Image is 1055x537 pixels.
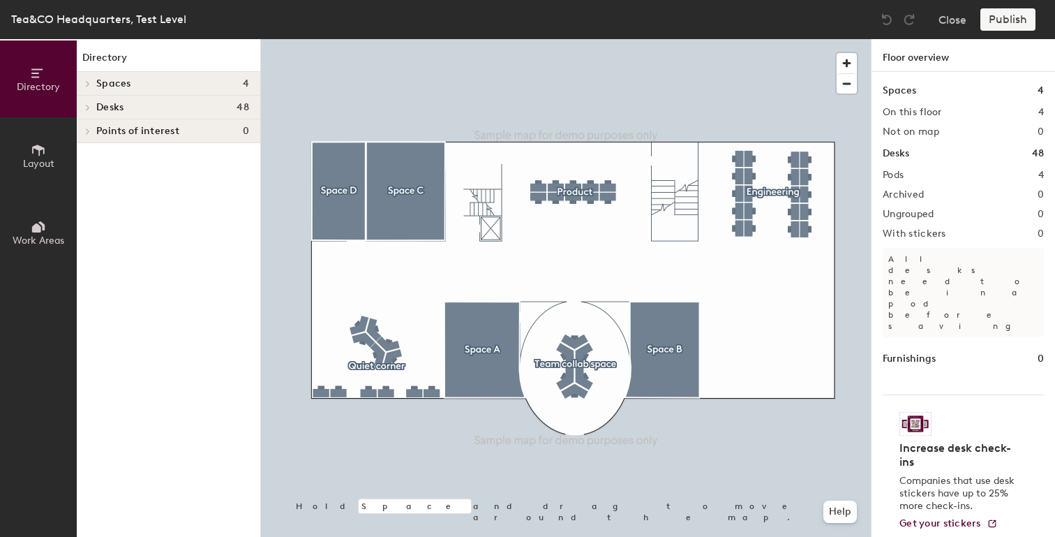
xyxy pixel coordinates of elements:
[96,102,124,113] span: Desks
[243,126,249,137] span: 0
[1038,209,1044,220] h2: 0
[883,83,916,98] h1: Spaces
[883,209,934,220] h2: Ungrouped
[883,189,924,200] h2: Archived
[1038,228,1044,240] h2: 0
[237,102,249,113] span: 48
[17,81,60,93] span: Directory
[13,235,64,247] span: Work Areas
[23,158,54,170] span: Layout
[871,39,1055,72] h1: Floor overview
[883,107,942,118] h2: On this floor
[899,517,981,529] span: Get your stickers
[899,441,1019,469] h4: Increase desk check-ins
[823,501,857,523] button: Help
[1038,351,1044,367] h1: 0
[883,126,939,138] h2: Not on map
[883,146,909,161] h1: Desks
[1038,107,1044,118] h2: 4
[938,8,966,31] button: Close
[77,50,260,72] h1: Directory
[1032,146,1044,161] h1: 48
[899,412,931,436] img: Sticker logo
[899,518,998,530] a: Get your stickers
[243,78,249,89] span: 4
[883,170,904,181] h2: Pods
[11,10,186,28] div: Tea&CO Headquarters, Test Level
[880,13,894,27] img: Undo
[96,126,179,137] span: Points of interest
[883,248,1044,337] p: All desks need to be in a pod before saving
[1038,83,1044,98] h1: 4
[1038,126,1044,138] h2: 0
[902,13,916,27] img: Redo
[899,475,1019,513] p: Companies that use desk stickers have up to 25% more check-ins.
[96,78,131,89] span: Spaces
[883,351,936,367] h1: Furnishings
[1038,170,1044,181] h2: 4
[1038,189,1044,200] h2: 0
[883,228,946,240] h2: With stickers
